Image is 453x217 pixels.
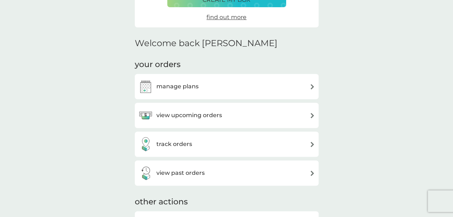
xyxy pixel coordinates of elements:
span: find out more [206,14,247,21]
a: find out more [206,13,247,22]
h3: your orders [135,59,181,70]
h3: other actions [135,196,188,208]
img: arrow right [310,170,315,176]
h3: view past orders [156,168,205,178]
img: arrow right [310,84,315,89]
h2: Welcome back [PERSON_NAME] [135,38,277,49]
h3: manage plans [156,82,199,91]
h3: view upcoming orders [156,111,222,120]
h3: track orders [156,139,192,149]
img: arrow right [310,142,315,147]
img: arrow right [310,113,315,118]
